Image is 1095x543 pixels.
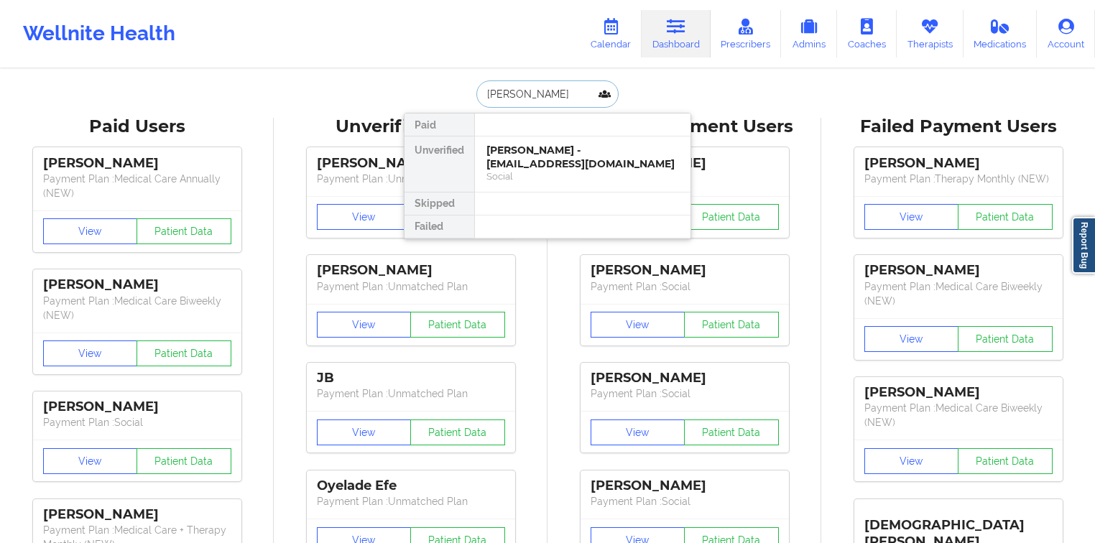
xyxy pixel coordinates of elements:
div: [PERSON_NAME] [864,155,1053,172]
div: Skipped [405,192,474,215]
p: Payment Plan : Social [591,279,779,294]
p: Payment Plan : Medical Care Annually (NEW) [43,172,231,200]
button: Patient Data [137,218,231,244]
div: Paid Users [10,116,264,138]
button: Patient Data [684,312,779,338]
a: Therapists [897,10,964,57]
a: Calendar [580,10,642,57]
div: [PERSON_NAME] [591,370,779,386]
div: JB [317,370,505,386]
div: Social [486,170,679,182]
button: Patient Data [958,326,1053,352]
button: Patient Data [410,419,505,445]
p: Payment Plan : Unmatched Plan [317,494,505,509]
button: View [864,204,959,230]
button: Patient Data [684,204,779,230]
button: View [317,312,412,338]
p: Payment Plan : Medical Care Biweekly (NEW) [43,294,231,322]
a: Coaches [837,10,897,57]
div: [PERSON_NAME] [864,384,1053,401]
a: Prescribers [711,10,782,57]
button: View [591,312,685,338]
p: Payment Plan : Therapy Monthly (NEW) [864,172,1053,186]
button: Patient Data [137,448,231,474]
div: Failed Payment Users [831,116,1085,138]
button: View [864,448,959,474]
a: Admins [781,10,837,57]
div: [PERSON_NAME] [317,155,505,172]
div: [PERSON_NAME] [43,155,231,172]
button: View [317,204,412,230]
div: Unverified [405,136,474,192]
div: [PERSON_NAME] [43,399,231,415]
div: [PERSON_NAME] [317,262,505,279]
button: View [591,419,685,445]
button: Patient Data [684,419,779,445]
button: Patient Data [958,204,1053,230]
p: Payment Plan : Social [591,494,779,509]
div: [PERSON_NAME] [591,262,779,279]
p: Payment Plan : Medical Care Biweekly (NEW) [864,279,1053,308]
button: View [43,218,138,244]
a: Dashboard [642,10,711,57]
p: Payment Plan : Social [591,386,779,401]
div: [PERSON_NAME] [864,262,1053,279]
div: [PERSON_NAME] [43,506,231,523]
button: View [317,419,412,445]
button: Patient Data [958,448,1053,474]
div: [PERSON_NAME] [43,277,231,293]
button: Patient Data [137,340,231,366]
p: Payment Plan : Social [43,415,231,430]
a: Account [1037,10,1095,57]
button: View [864,326,959,352]
p: Payment Plan : Unmatched Plan [317,386,505,401]
p: Payment Plan : Unmatched Plan [317,172,505,186]
button: View [43,448,138,474]
a: Report Bug [1072,217,1095,274]
div: Unverified Users [284,116,537,138]
a: Medications [964,10,1038,57]
div: Failed [405,215,474,238]
div: [PERSON_NAME] [591,478,779,494]
button: Patient Data [410,312,505,338]
div: Oyelade Efe [317,478,505,494]
button: View [43,340,138,366]
p: Payment Plan : Medical Care Biweekly (NEW) [864,401,1053,430]
p: Payment Plan : Unmatched Plan [317,279,505,294]
div: Paid [405,113,474,136]
div: [PERSON_NAME] - [EMAIL_ADDRESS][DOMAIN_NAME] [486,144,679,170]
